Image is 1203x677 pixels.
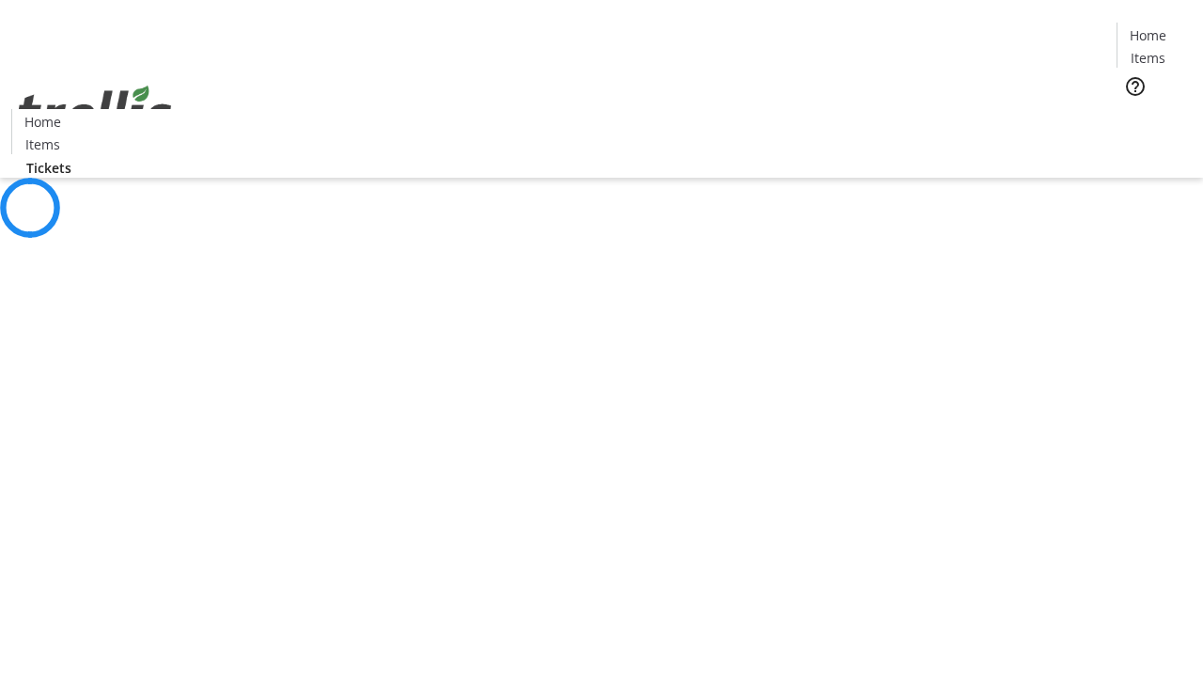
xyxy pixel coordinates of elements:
img: Orient E2E Organization xAzyWartfJ's Logo [11,65,179,159]
a: Tickets [11,158,86,178]
a: Items [1117,48,1178,68]
span: Tickets [1132,109,1177,129]
span: Home [1130,25,1166,45]
span: Items [1131,48,1165,68]
a: Home [12,112,72,132]
a: Items [12,134,72,154]
span: Home [24,112,61,132]
button: Help [1117,68,1154,105]
a: Home [1117,25,1178,45]
a: Tickets [1117,109,1192,129]
span: Items [25,134,60,154]
span: Tickets [26,158,71,178]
